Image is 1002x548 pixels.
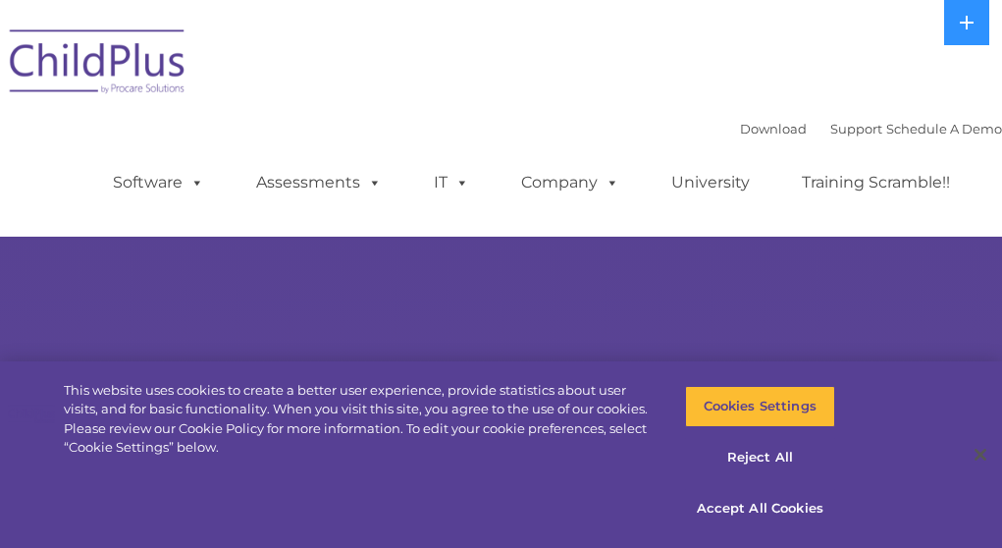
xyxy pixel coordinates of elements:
[501,163,639,202] a: Company
[830,121,882,137] a: Support
[959,433,1002,476] button: Close
[740,121,807,137] a: Download
[64,381,655,458] div: This website uses cookies to create a better user experience, provide statistics about user visit...
[782,163,970,202] a: Training Scramble!!
[652,163,769,202] a: University
[886,121,1002,137] a: Schedule A Demo
[685,487,835,528] button: Accept All Cookies
[237,163,401,202] a: Assessments
[93,163,224,202] a: Software
[685,386,835,427] button: Cookies Settings
[414,163,489,202] a: IT
[740,121,1002,137] font: |
[685,437,835,478] button: Reject All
